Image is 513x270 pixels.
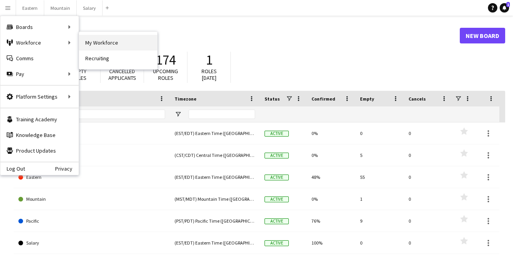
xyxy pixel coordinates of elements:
[307,232,355,254] div: 100%
[409,96,426,102] span: Cancels
[16,0,44,16] button: Eastern
[307,210,355,232] div: 76%
[18,122,165,144] a: Castings & Trainings
[153,68,178,81] span: Upcoming roles
[170,144,260,166] div: (CST/CDT) Central Time ([GEOGRAPHIC_DATA] & [GEOGRAPHIC_DATA])
[404,122,452,144] div: 0
[500,3,509,13] a: 1
[460,28,505,43] a: New Board
[265,218,289,224] span: Active
[32,110,165,119] input: Board name Filter Input
[307,122,355,144] div: 0%
[77,0,103,16] button: Salary
[44,0,77,16] button: Mountain
[79,35,157,50] a: My Workforce
[0,35,79,50] div: Workforce
[404,144,452,166] div: 0
[0,143,79,158] a: Product Updates
[108,68,136,81] span: Cancelled applicants
[265,96,280,102] span: Status
[156,51,176,68] span: 174
[202,68,217,81] span: Roles [DATE]
[170,232,260,254] div: (EST/EDT) Eastern Time ([GEOGRAPHIC_DATA] & [GEOGRAPHIC_DATA])
[311,96,335,102] span: Confirmed
[404,188,452,210] div: 0
[206,51,212,68] span: 1
[170,166,260,188] div: (EST/EDT) Eastern Time ([GEOGRAPHIC_DATA] & [GEOGRAPHIC_DATA])
[0,112,79,127] a: Training Academy
[506,2,510,7] span: 1
[355,188,404,210] div: 1
[0,89,79,104] div: Platform Settings
[18,188,165,210] a: Mountain
[265,175,289,180] span: Active
[307,188,355,210] div: 0%
[265,196,289,202] span: Active
[0,127,79,143] a: Knowledge Base
[404,232,452,254] div: 0
[355,166,404,188] div: 55
[0,166,25,172] a: Log Out
[355,122,404,144] div: 0
[14,30,460,41] h1: Boards
[175,96,196,102] span: Timezone
[355,210,404,232] div: 9
[0,66,79,82] div: Pay
[55,166,79,172] a: Privacy
[18,166,165,188] a: Eastern
[18,232,165,254] a: Salary
[0,50,79,66] a: Comms
[265,240,289,246] span: Active
[18,144,165,166] a: Central
[265,153,289,158] span: Active
[265,131,289,137] span: Active
[189,110,255,119] input: Timezone Filter Input
[175,111,182,118] button: Open Filter Menu
[360,96,374,102] span: Empty
[307,166,355,188] div: 48%
[170,188,260,210] div: (MST/MDT) Mountain Time ([GEOGRAPHIC_DATA] & [GEOGRAPHIC_DATA])
[79,50,157,66] a: Recruiting
[404,166,452,188] div: 0
[355,232,404,254] div: 0
[355,144,404,166] div: 5
[0,19,79,35] div: Boards
[170,122,260,144] div: (EST/EDT) Eastern Time ([GEOGRAPHIC_DATA] & [GEOGRAPHIC_DATA])
[404,210,452,232] div: 0
[18,210,165,232] a: Pacific
[170,210,260,232] div: (PST/PDT) Pacific Time ([GEOGRAPHIC_DATA] & [GEOGRAPHIC_DATA])
[307,144,355,166] div: 0%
